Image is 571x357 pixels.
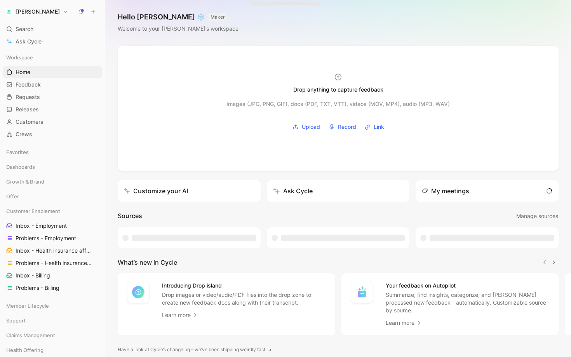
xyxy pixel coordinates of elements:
[3,315,102,329] div: Support
[6,302,49,310] span: Member Lifecycle
[3,245,102,256] a: Inbox - Health insurance affiliation
[290,121,323,133] button: Upload
[3,205,102,294] div: Customer EnablementInbox - EmploymentProblems - EmploymentInbox - Health insurance affiliationPro...
[3,161,102,173] div: Dashboards
[6,331,55,339] span: Claims Management
[16,284,59,292] span: Problems - Billing
[3,300,102,314] div: Member Lifecycle
[226,99,450,109] div: Images (JPG, PNG, GIF), docs (PDF, TXT, VTT), videos (MOV, MP4), audio (MP3, WAV)
[386,291,550,314] p: Summarize, find insights, categorize, and [PERSON_NAME] processed new feedback - automatically. C...
[16,247,92,255] span: Inbox - Health insurance affiliation
[6,192,19,200] span: Offer
[374,122,384,132] span: Link
[293,85,383,94] div: Drop anything to capture feedback
[3,220,102,232] a: Inbox - Employment
[124,186,188,196] div: Customize your AI
[118,180,261,202] a: Customize your AI
[3,300,102,312] div: Member Lifecycle
[3,344,102,356] div: Health Offering
[6,207,60,215] span: Customer Enablement
[3,205,102,217] div: Customer Enablement
[3,232,102,244] a: Problems - Employment
[273,186,313,196] div: Ask Cycle
[302,122,320,132] span: Upload
[118,258,177,267] h2: What’s new in Cycle
[16,234,76,242] span: Problems - Employment
[118,346,272,354] a: Have a look at Cycle’s changelog – we’ve been shipping weirdly fast
[3,161,102,175] div: Dashboards
[162,291,326,307] p: Drop images or video/audio/PDF files into the drop zone to create new feedback docs along with th...
[16,130,32,138] span: Crews
[3,176,102,187] div: Growth & Brand
[3,91,102,103] a: Requests
[16,222,67,230] span: Inbox - Employment
[208,13,227,21] button: MAKER
[16,81,41,88] span: Feedback
[422,186,469,196] div: My meetings
[6,163,35,171] span: Dashboards
[162,281,326,290] h4: Introducing Drop island
[16,106,39,113] span: Releases
[6,178,44,185] span: Growth & Brand
[3,191,102,202] div: Offer
[16,93,40,101] span: Requests
[3,329,102,343] div: Claims Management
[3,282,102,294] a: Problems - Billing
[326,121,359,133] button: Record
[3,257,102,269] a: Problems - Health insurance affiliation
[3,128,102,140] a: Crews
[16,8,60,15] h1: [PERSON_NAME]
[16,37,42,46] span: Ask Cycle
[3,176,102,190] div: Growth & Brand
[6,346,44,354] span: Health Offering
[5,8,13,16] img: Alan
[338,122,356,132] span: Record
[16,68,30,76] span: Home
[3,6,70,17] button: Alan[PERSON_NAME]
[3,66,102,78] a: Home
[3,146,102,158] div: Favorites
[3,79,102,90] a: Feedback
[3,36,102,47] a: Ask Cycle
[267,180,410,202] button: Ask Cycle
[162,310,198,320] a: Learn more
[3,104,102,115] a: Releases
[16,272,50,279] span: Inbox - Billing
[6,148,29,156] span: Favorites
[516,211,559,221] button: Manage sources
[3,315,102,326] div: Support
[6,317,26,324] span: Support
[362,121,387,133] button: Link
[3,191,102,204] div: Offer
[6,54,33,61] span: Workspace
[118,211,142,221] h2: Sources
[3,52,102,63] div: Workspace
[516,211,558,221] span: Manage sources
[3,116,102,128] a: Customers
[3,23,102,35] div: Search
[16,259,92,267] span: Problems - Health insurance affiliation
[386,281,550,290] h4: Your feedback on Autopilot
[3,270,102,281] a: Inbox - Billing
[118,24,238,33] div: Welcome to your [PERSON_NAME]’s workspace
[386,318,422,328] a: Learn more
[118,12,238,22] h1: Hello [PERSON_NAME] ❄️
[3,329,102,341] div: Claims Management
[16,24,33,34] span: Search
[16,118,44,126] span: Customers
